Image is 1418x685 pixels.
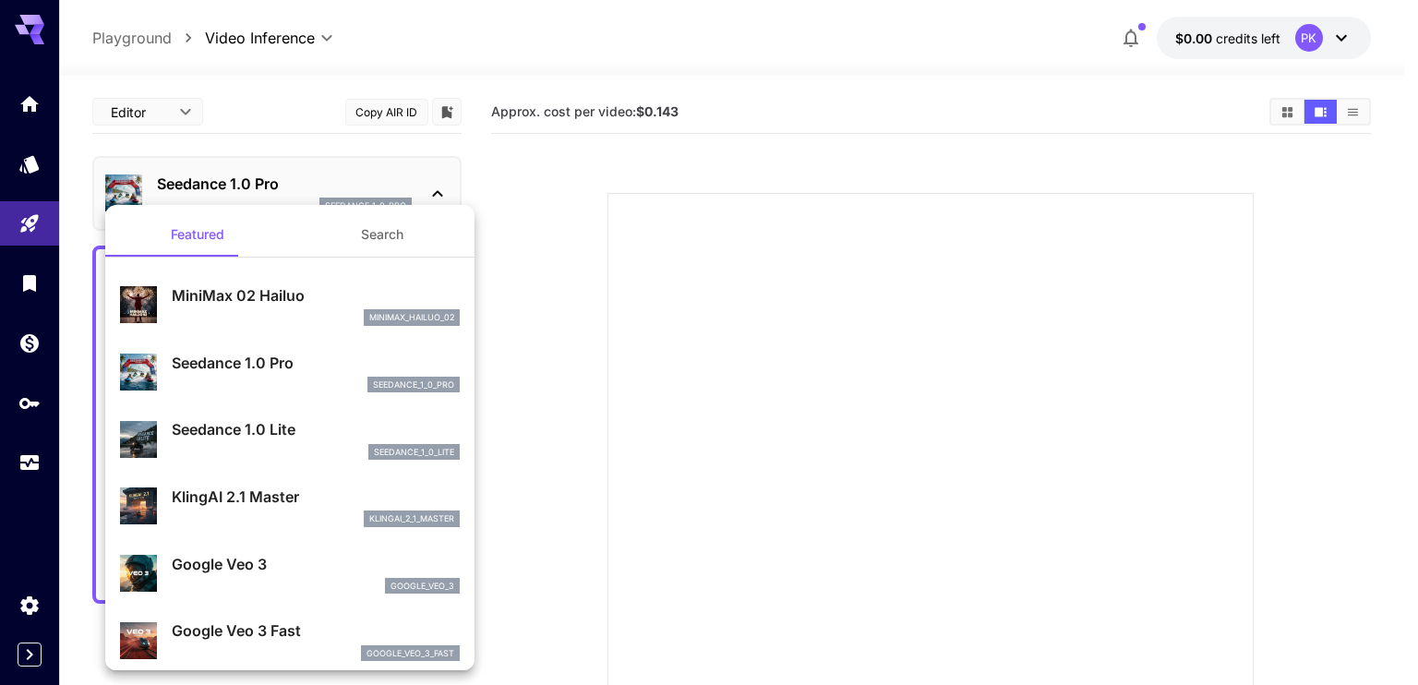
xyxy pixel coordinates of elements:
button: Search [290,212,475,257]
p: Seedance 1.0 Pro [172,352,460,374]
p: minimax_hailuo_02 [369,311,454,324]
p: KlingAI 2.1 Master [172,486,460,508]
p: Seedance 1.0 Lite [172,418,460,440]
div: Seedance 1.0 Liteseedance_1_0_lite [120,411,460,467]
button: Featured [105,212,290,257]
p: MiniMax 02 Hailuo [172,284,460,306]
p: google_veo_3 [391,580,454,593]
div: Google Veo 3google_veo_3 [120,546,460,602]
p: seedance_1_0_pro [373,379,454,391]
div: Google Veo 3 Fastgoogle_veo_3_fast [120,612,460,668]
p: Google Veo 3 [172,553,460,575]
p: google_veo_3_fast [367,647,454,660]
p: klingai_2_1_master [369,512,454,525]
div: MiniMax 02 Hailuominimax_hailuo_02 [120,277,460,333]
div: Seedance 1.0 Proseedance_1_0_pro [120,344,460,401]
p: Google Veo 3 Fast [172,619,460,642]
div: KlingAI 2.1 Masterklingai_2_1_master [120,478,460,535]
p: seedance_1_0_lite [374,446,454,459]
